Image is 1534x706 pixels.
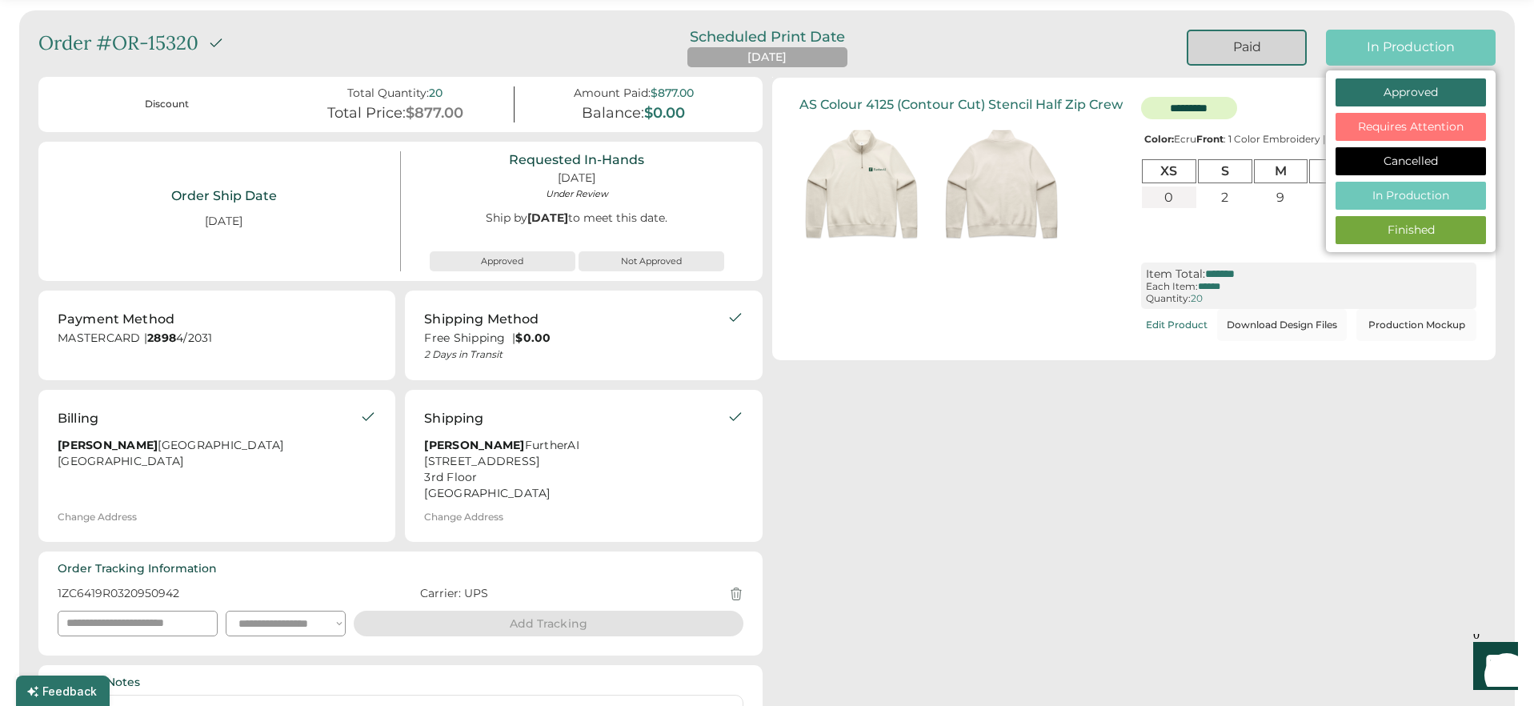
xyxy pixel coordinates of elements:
div: 9 [1254,187,1308,208]
strong: [DATE] [527,211,568,225]
div: 0 [1142,187,1196,208]
div: XS [1142,159,1196,183]
div: Under Review [546,188,608,199]
strong: $0.00 [515,331,551,345]
img: generate-image [791,118,931,259]
div: $877.00 [651,86,694,100]
div: M [1254,159,1308,183]
div: [DATE] [558,170,595,187]
div: FurtherAI [STREET_ADDRESS] 3rd Floor [GEOGRAPHIC_DATA] [424,438,727,502]
button: Production Mockup [1356,309,1476,341]
div: Each Item: [1146,281,1198,292]
strong: Color: [1144,133,1174,145]
strong: 2898 [147,331,176,345]
button: Download Design Files [1217,309,1347,341]
div: Ship by to meet this date. [430,211,724,247]
div: 20 [429,86,443,100]
div: 1ZC6419R0320950942 [58,586,179,602]
div: $877.00 [406,105,463,122]
div: Total Quantity: [347,86,429,100]
div: Requires Attention [1350,119,1472,135]
div: 2 Days in Transit [424,348,727,361]
div: Shipping Method [424,310,539,329]
strong: [PERSON_NAME] [58,438,158,452]
button: Approved [430,251,575,271]
div: 2 [1198,187,1252,208]
div: Requested In-Hands [509,151,644,169]
button: Add Tracking [354,611,743,636]
div: Cancelled [1350,154,1472,170]
div: Shipping [424,409,483,428]
div: Order #OR-15320 [38,30,198,57]
div: In Production [1345,38,1476,56]
div: Quantity: [1146,293,1191,304]
div: In Production [1350,188,1472,204]
strong: [PERSON_NAME] [424,438,524,452]
strong: Front [1196,133,1224,145]
div: Amount Paid: [574,86,651,100]
div: Edit Product [1146,319,1208,331]
div: Billing [58,409,98,428]
div: 5 [1309,187,1364,208]
div: Free Shipping | [424,331,727,347]
div: AS Colour 4125 (Contour Cut) Stencil Half Zip Crew [799,97,1123,112]
div: Finished [1350,223,1472,239]
div: Order Ship Date [171,187,277,205]
div: Discount [67,98,266,111]
div: L [1309,159,1364,183]
img: generate-image [931,118,1071,259]
button: Not Approved [579,251,724,271]
div: Item Total: [1146,267,1205,281]
div: Carrier: UPS [420,586,488,602]
div: Balance: [582,105,644,122]
div: Total Price: [327,105,406,122]
div: Internal Notes [58,675,140,691]
div: Paid [1208,38,1286,56]
div: [DATE] [186,207,262,236]
div: [GEOGRAPHIC_DATA] [GEOGRAPHIC_DATA] [58,438,360,474]
iframe: Front Chat [1458,634,1527,703]
div: [DATE] [747,50,787,66]
div: Order Tracking Information [58,561,217,577]
div: 20 [1191,293,1203,304]
div: MASTERCARD | 4/2031 [58,331,376,351]
div: Change Address [58,511,137,523]
div: S [1198,159,1252,183]
div: Scheduled Print Date [667,30,867,44]
div: Payment Method [58,310,174,329]
div: $0.00 [644,105,685,122]
div: Change Address [424,511,503,523]
div: Ecru : 1 Color Embroidery | [1141,134,1476,145]
div: Approved [1350,85,1472,101]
